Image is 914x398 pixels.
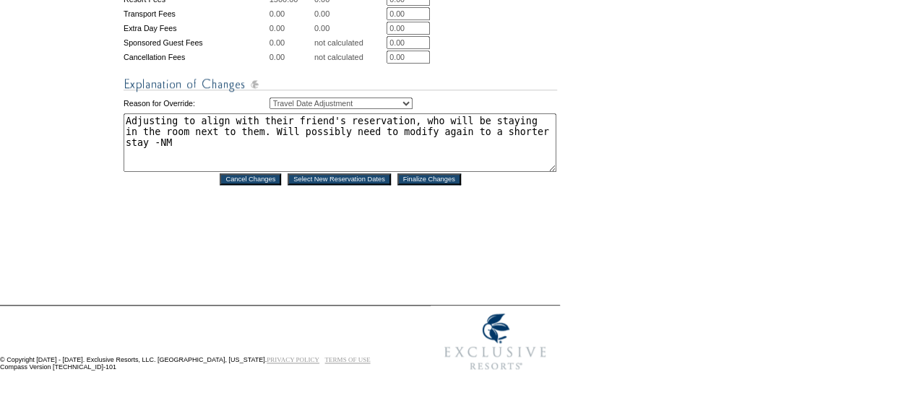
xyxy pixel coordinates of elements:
[124,7,268,20] td: Transport Fees
[220,173,281,185] input: Cancel Changes
[124,51,268,64] td: Cancellation Fees
[314,51,385,64] td: not calculated
[124,75,557,93] img: Explanation of Changes
[431,306,560,378] img: Exclusive Resorts
[270,7,313,20] td: 0.00
[270,51,313,64] td: 0.00
[314,36,385,49] td: not calculated
[314,7,385,20] td: 0.00
[288,173,391,185] input: Select New Reservation Dates
[314,22,385,35] td: 0.00
[124,95,268,112] td: Reason for Override:
[270,22,313,35] td: 0.00
[124,36,268,49] td: Sponsored Guest Fees
[325,356,371,363] a: TERMS OF USE
[124,22,268,35] td: Extra Day Fees
[270,36,313,49] td: 0.00
[397,173,461,185] input: Finalize Changes
[267,356,319,363] a: PRIVACY POLICY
